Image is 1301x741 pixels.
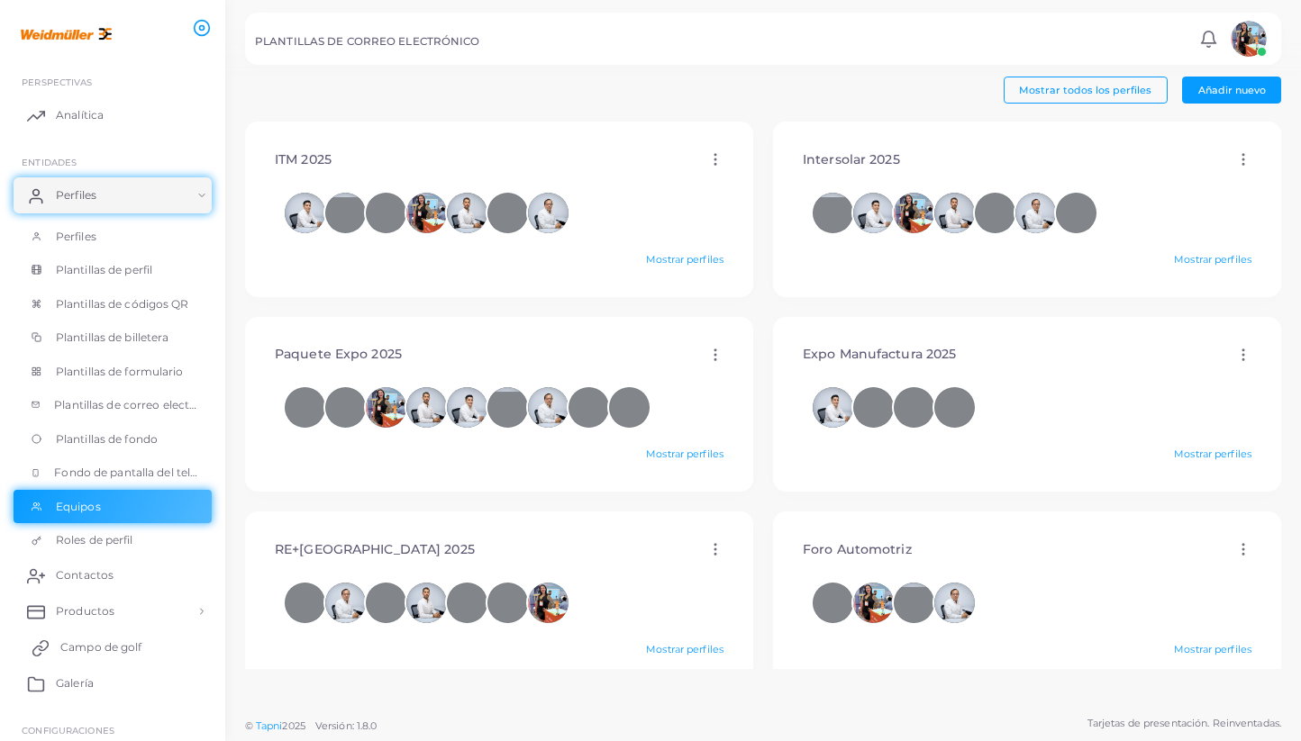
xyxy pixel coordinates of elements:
[528,193,569,233] span: Hugo Amador
[14,220,212,254] a: Perfiles
[406,583,447,623] span: Guillermo Dorantes
[366,583,406,623] img: avatar
[366,387,406,428] img: avatar
[803,346,956,362] font: Expo Manufactura 2025
[853,387,894,428] img: avatar
[14,321,212,355] a: Plantillas de billetera
[14,456,212,490] a: Fondo de pantalla del teléfono
[325,193,366,233] span: Gerardo Herrera
[813,193,853,233] span: Gerardo Herrera
[366,193,406,233] span: Yazmín Rodríguez Madrid
[14,287,212,321] a: Plantillas de códigos QR
[646,253,723,266] a: Mostrar perfiles
[285,193,325,233] span: José Antonio López
[325,387,366,428] img: avatar
[813,193,853,233] img: avatar
[1225,21,1271,57] a: avatar
[487,193,528,233] span: Stefan Schreiber
[1231,21,1267,57] img: avatar
[285,193,325,233] img: avatar
[315,719,378,732] font: Versión: 1.8.0
[56,568,114,582] font: Contactos
[853,193,894,233] img: avatar
[813,583,853,623] span: Josué Hernández
[285,387,325,428] img: avatar
[275,541,475,557] font: RE+[GEOGRAPHIC_DATA] 2025
[487,583,528,623] span: Yazmín Rodríguez Madrid
[1174,643,1251,655] a: Mostrar perfiles
[487,387,528,428] img: avatar
[14,97,212,133] a: Analítica
[853,193,894,233] span: José Antonio López
[1182,77,1281,104] button: Añadir nuevo
[285,583,325,623] span: Edgar Sánchez
[1019,84,1151,96] font: Mostrar todos los perfiles
[56,108,104,122] font: Analítica
[56,604,114,618] font: Productos
[16,17,116,50] a: logo
[56,263,152,276] font: Plantillas de perfil
[934,583,975,623] img: avatar
[366,193,406,233] img: avatar
[803,151,900,167] font: Intersolar 2025
[853,583,894,623] img: avatar
[934,583,975,623] span: Hugo Amador
[22,725,114,736] font: Configuraciones
[894,583,934,623] img: avatar
[894,387,934,428] span: Saúl Ortega
[646,447,723,460] font: Mostrar perfiles
[528,387,569,428] span: Hugo Amador
[447,583,487,623] span: Guadalupe Rosas
[14,388,212,422] a: Plantillas de correo electrónico
[1004,77,1168,104] button: Mostrar todos los perfiles
[1015,193,1056,233] img: avatar
[894,193,934,233] img: avatar
[282,719,305,732] font: 2025
[1174,253,1251,266] a: Mostrar perfiles
[975,193,1015,233] img: avatar
[487,193,528,233] img: avatar
[60,640,141,654] font: Campo de golf
[56,365,184,378] font: Plantillas de formulario
[406,193,447,233] span: Sheila Santillán
[1015,193,1056,233] span: Hugo Amador
[56,676,94,690] font: Galería
[894,387,934,428] img: avatar
[56,230,96,243] font: Perfiles
[14,665,212,701] a: Galería
[285,387,325,428] span: Edgar Sánchez
[447,387,487,428] span: José Antonio López
[54,398,225,411] font: Plantillas de correo electrónico
[56,330,169,344] font: Plantillas de billetera
[245,719,253,732] font: ©
[1087,717,1281,729] font: Tarjetas de presentación. Reinventadas.
[528,583,569,623] span: Sheila Santillán
[528,387,569,428] img: avatar
[934,193,975,233] img: avatar
[609,387,650,428] img: avatar
[934,387,975,428] img: avatar
[14,253,212,287] a: Plantillas de perfil
[56,188,96,202] font: Perfiles
[487,583,528,623] img: avatar
[1174,447,1251,460] a: Mostrar perfiles
[853,387,894,428] span: Nancy Silva
[325,193,366,233] img: avatar
[14,557,212,593] a: Contactos
[528,193,569,233] img: avatar
[813,583,853,623] img: avatar
[14,523,212,557] a: Roles de perfil
[56,500,101,513] font: Equipos
[406,387,447,428] img: avatar
[14,355,212,389] a: Plantillas de formulario
[54,465,222,479] font: Fondo de pantalla del teléfono
[646,643,723,655] font: Mostrar perfiles
[14,490,212,524] a: Equipos
[256,719,283,732] font: Tapni
[803,541,912,557] font: Foro Automotriz
[1198,84,1266,96] font: Añadir nuevo
[14,593,212,629] a: Productos
[14,422,212,456] a: Plantillas de fondo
